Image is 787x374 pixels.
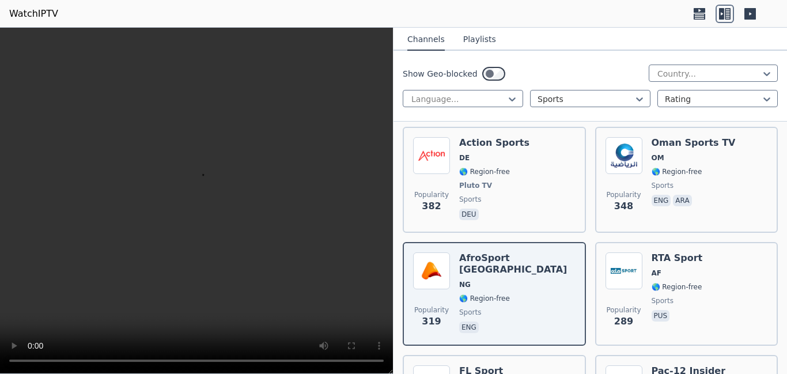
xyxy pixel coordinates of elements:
img: AfroSport Nigeria [413,252,450,289]
a: WatchIPTV [9,7,58,21]
span: 🌎 Region-free [459,294,510,303]
h6: RTA Sport [652,252,703,264]
img: RTA Sport [606,252,642,289]
img: Oman Sports TV [606,137,642,174]
button: Playlists [463,29,496,51]
span: Popularity [606,305,641,315]
img: Action Sports [413,137,450,174]
h6: AfroSport [GEOGRAPHIC_DATA] [459,252,576,275]
span: 🌎 Region-free [459,167,510,176]
h6: Action Sports [459,137,529,149]
span: sports [652,181,674,190]
span: sports [459,308,481,317]
span: 289 [614,315,633,328]
span: 348 [614,199,633,213]
p: ara [673,195,691,206]
p: pus [652,310,670,322]
p: deu [459,209,479,220]
span: Popularity [606,190,641,199]
button: Channels [407,29,445,51]
span: 382 [422,199,441,213]
label: Show Geo-blocked [403,68,478,80]
span: NG [459,280,471,289]
p: eng [459,322,479,333]
span: OM [652,153,664,163]
span: Pluto TV [459,181,492,190]
span: Popularity [414,190,449,199]
span: 🌎 Region-free [652,167,702,176]
span: 🌎 Region-free [652,282,702,292]
span: sports [459,195,481,204]
span: 319 [422,315,441,328]
span: sports [652,296,674,305]
h6: Oman Sports TV [652,137,736,149]
p: eng [652,195,671,206]
span: DE [459,153,470,163]
span: AF [652,269,661,278]
span: Popularity [414,305,449,315]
